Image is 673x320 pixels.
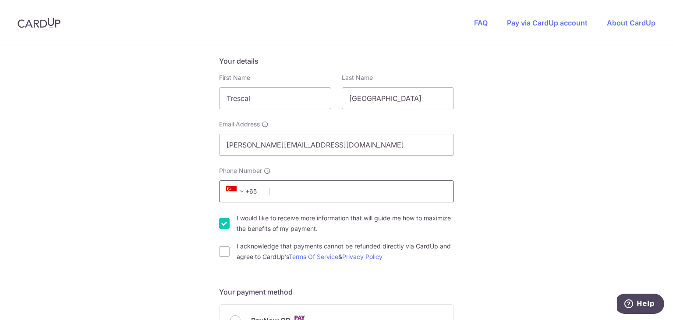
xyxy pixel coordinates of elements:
label: I would like to receive more information that will guide me how to maximize the benefits of my pa... [237,213,454,234]
label: I acknowledge that payments cannot be refunded directly via CardUp and agree to CardUp’s & [237,241,454,262]
input: First name [219,87,331,109]
label: Last Name [342,73,373,82]
a: Privacy Policy [342,253,383,260]
input: Email address [219,134,454,156]
h5: Your payment method [219,287,454,297]
a: About CardUp [607,18,655,27]
label: First Name [219,73,250,82]
span: Phone Number [219,166,262,175]
span: +65 [226,186,247,197]
span: +65 [223,186,263,197]
a: Terms Of Service [289,253,338,260]
h5: Your details [219,56,454,66]
span: Email Address [219,120,260,129]
img: CardUp [18,18,60,28]
input: Last name [342,87,454,109]
iframe: Opens a widget where you can find more information [617,294,664,316]
a: Pay via CardUp account [507,18,588,27]
a: FAQ [474,18,488,27]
